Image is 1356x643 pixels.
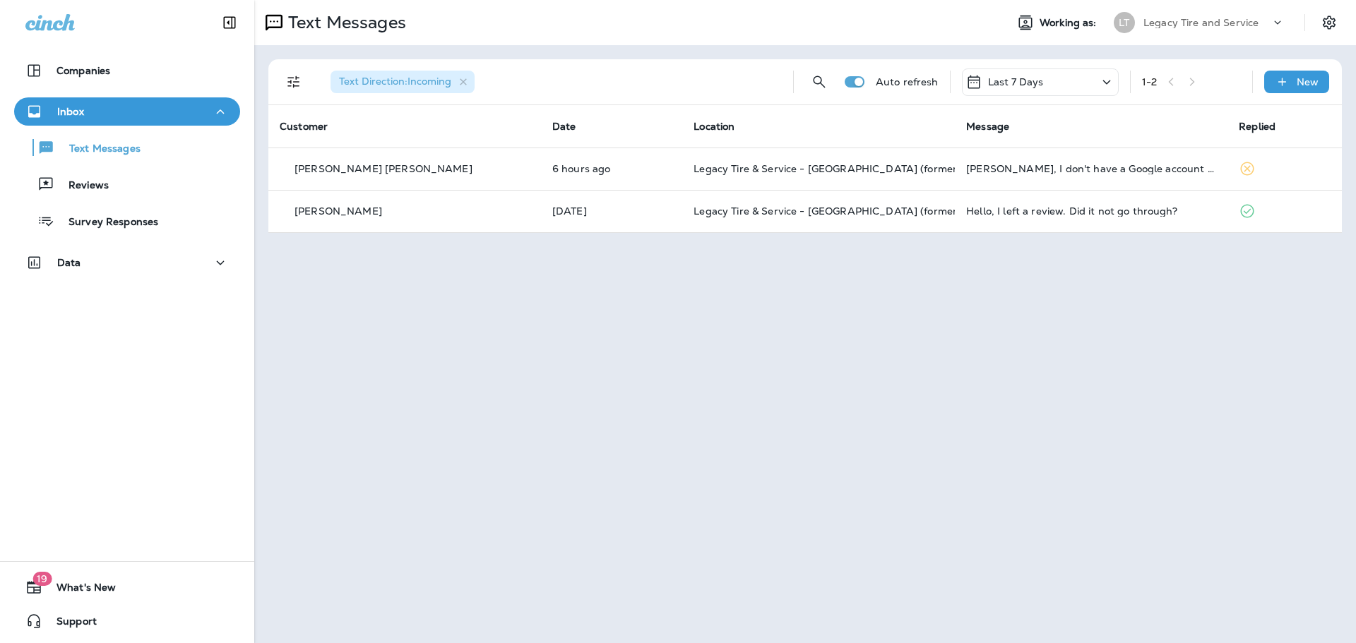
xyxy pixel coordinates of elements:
[210,8,249,37] button: Collapse Sidebar
[552,120,576,133] span: Date
[14,169,240,199] button: Reviews
[32,572,52,586] span: 19
[14,56,240,85] button: Companies
[988,76,1044,88] p: Last 7 Days
[42,615,97,632] span: Support
[694,162,1092,175] span: Legacy Tire & Service - [GEOGRAPHIC_DATA] (formerly Magic City Tire & Service)
[552,205,671,217] p: Sep 11, 2025 08:11 AM
[280,120,328,133] span: Customer
[280,68,308,96] button: Filters
[14,573,240,601] button: 19What's New
[331,71,475,93] div: Text Direction:Incoming
[14,248,240,277] button: Data
[14,206,240,236] button: Survey Responses
[876,76,939,88] p: Auto refresh
[54,179,109,193] p: Reviews
[552,163,671,174] p: Sep 18, 2025 08:11 AM
[55,143,141,156] p: Text Messages
[966,163,1216,174] div: Brandon, I don't have a Google account so I can't leave a review. Sorry. Mike
[282,12,406,33] p: Text Messages
[295,205,382,217] p: [PERSON_NAME]
[42,582,116,599] span: What's New
[57,257,81,268] p: Data
[966,120,1009,133] span: Message
[57,106,84,117] p: Inbox
[14,133,240,162] button: Text Messages
[1142,76,1157,88] div: 1 - 2
[339,75,451,88] span: Text Direction : Incoming
[56,65,110,76] p: Companies
[54,216,158,229] p: Survey Responses
[1114,12,1135,33] div: LT
[694,205,1092,217] span: Legacy Tire & Service - [GEOGRAPHIC_DATA] (formerly Magic City Tire & Service)
[694,120,734,133] span: Location
[1040,17,1100,29] span: Working as:
[805,68,833,96] button: Search Messages
[1316,10,1342,35] button: Settings
[1143,17,1259,28] p: Legacy Tire and Service
[14,607,240,635] button: Support
[1239,120,1275,133] span: Replied
[966,205,1216,217] div: Hello, I left a review. Did it not go through?
[1297,76,1319,88] p: New
[14,97,240,126] button: Inbox
[295,163,472,174] p: [PERSON_NAME] [PERSON_NAME]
